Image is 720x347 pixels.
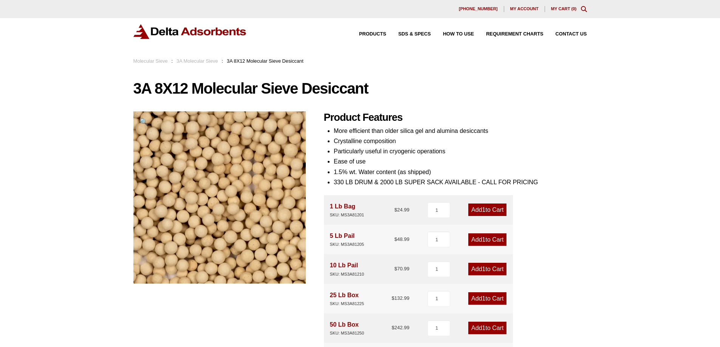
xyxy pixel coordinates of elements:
[330,241,364,248] div: SKU: MS3A81205
[334,156,587,167] li: Ease of use
[573,6,575,11] span: 0
[334,167,587,177] li: 1.5% wt. Water content (as shipped)
[459,7,498,11] span: [PHONE_NUMBER]
[486,32,543,37] span: Requirement Charts
[139,118,148,126] span: 🔍
[330,231,364,248] div: 5 Lb Pail
[330,300,364,307] div: SKU: MS3A81225
[474,32,543,37] a: Requirement Charts
[394,207,409,213] bdi: 24.99
[392,295,394,301] span: $
[482,207,486,213] span: 1
[392,325,394,330] span: $
[468,322,506,334] a: Add1to Cart
[504,6,545,12] a: My account
[468,204,506,216] a: Add1to Cart
[453,6,504,12] a: [PHONE_NUMBER]
[330,260,364,278] div: 10 Lb Pail
[510,7,539,11] span: My account
[330,201,364,219] div: 1 Lb Bag
[222,58,223,64] span: :
[330,330,364,337] div: SKU: MS3A81250
[133,58,168,64] a: Molecular Sieve
[172,58,173,64] span: :
[133,24,247,39] img: Delta Adsorbents
[482,236,486,243] span: 1
[482,266,486,272] span: 1
[177,58,218,64] a: 3A Molecular Sieve
[551,6,577,11] a: My Cart (0)
[443,32,474,37] span: How to Use
[468,292,506,305] a: Add1to Cart
[398,32,431,37] span: SDS & SPECS
[468,263,506,275] a: Add1to Cart
[392,325,409,330] bdi: 242.99
[392,295,409,301] bdi: 132.99
[394,207,397,213] span: $
[227,58,303,64] span: 3A 8X12 Molecular Sieve Desiccant
[334,136,587,146] li: Crystalline composition
[556,32,587,37] span: Contact Us
[394,236,397,242] span: $
[468,233,506,246] a: Add1to Cart
[394,266,397,271] span: $
[482,325,486,331] span: 1
[581,6,587,12] div: Toggle Modal Content
[334,126,587,136] li: More efficient than older silica gel and alumina desiccants
[359,32,386,37] span: Products
[133,111,154,132] a: View full-screen image gallery
[330,290,364,307] div: 25 Lb Box
[330,211,364,219] div: SKU: MS3A81201
[330,271,364,278] div: SKU: MS3A81210
[543,32,587,37] a: Contact Us
[386,32,431,37] a: SDS & SPECS
[133,80,587,96] h1: 3A 8X12 Molecular Sieve Desiccant
[431,32,474,37] a: How to Use
[482,295,486,302] span: 1
[334,146,587,156] li: Particularly useful in cryogenic operations
[334,177,587,187] li: 330 LB DRUM & 2000 LB SUPER SACK AVAILABLE - CALL FOR PRICING
[324,111,587,124] h2: Product Features
[347,32,386,37] a: Products
[394,266,409,271] bdi: 70.99
[330,319,364,337] div: 50 Lb Box
[394,236,409,242] bdi: 48.99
